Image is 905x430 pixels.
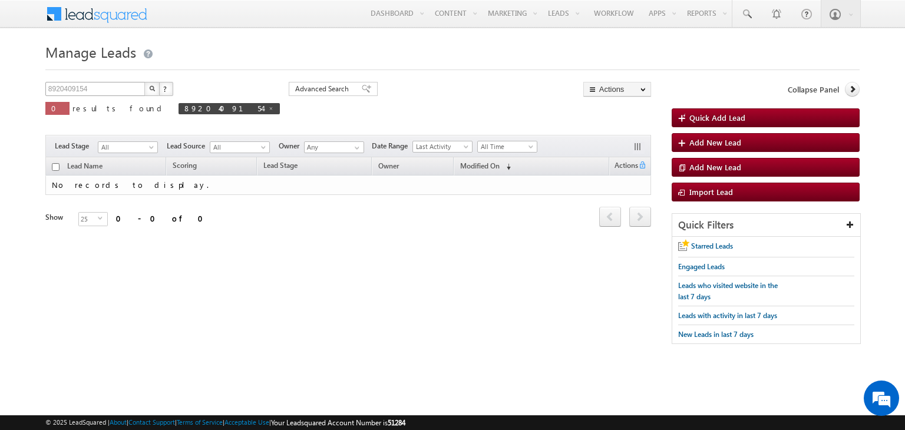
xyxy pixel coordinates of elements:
button: Actions [583,82,651,97]
a: Show All Items [348,142,363,154]
a: All [98,141,158,153]
textarea: Type your message and click 'Submit' [15,109,215,328]
a: Lead Stage [257,159,303,174]
span: ? [163,84,169,94]
span: Modified On [460,161,500,170]
img: Search [149,85,155,91]
span: Add New Lead [689,162,741,172]
span: 8920409154 [184,103,262,113]
span: Advanced Search [295,84,352,94]
a: Contact Support [128,418,175,426]
span: Lead Stage [263,161,298,170]
span: 0 [51,103,64,113]
span: Add New Lead [689,137,741,147]
a: All [210,141,270,153]
span: Leads who visited website in the last 7 days [678,281,778,301]
button: ? [159,82,173,96]
span: Date Range [372,141,412,151]
a: next [629,208,651,227]
span: New Leads in last 7 days [678,330,754,339]
span: Collapse Panel [788,84,839,95]
span: Owner [279,141,304,151]
img: d_60004797649_company_0_60004797649 [20,62,49,77]
td: No records to display. [45,176,651,195]
a: Modified On (sorted descending) [454,159,517,174]
span: Import Lead [689,187,733,197]
div: Leave a message [61,62,198,77]
span: select [98,216,107,221]
a: Last Activity [412,141,473,153]
span: © 2025 LeadSquared | | | | | [45,417,405,428]
div: Quick Filters [672,214,860,237]
span: Lead Stage [55,141,98,151]
span: next [629,207,651,227]
a: About [110,418,127,426]
span: Lead Source [167,141,210,151]
span: Quick Add Lead [689,113,745,123]
span: prev [599,207,621,227]
span: All [210,142,266,153]
span: 51284 [388,418,405,427]
em: Submit [173,338,214,354]
span: Scoring [173,161,197,170]
span: Leads with activity in last 7 days [678,311,777,320]
span: Last Activity [413,141,469,152]
span: Starred Leads [691,242,733,250]
div: Show [45,212,69,223]
span: All Time [478,141,534,152]
a: prev [599,208,621,227]
span: Actions [610,159,638,174]
a: Acceptable Use [224,418,269,426]
span: Engaged Leads [678,262,725,271]
span: Manage Leads [45,42,136,61]
span: results found [72,103,166,113]
a: All Time [477,141,537,153]
div: 0 - 0 of 0 [116,211,210,225]
span: 25 [79,213,98,226]
span: Your Leadsquared Account Number is [271,418,405,427]
div: Minimize live chat window [193,6,222,34]
span: (sorted descending) [501,162,511,171]
a: Lead Name [61,160,108,175]
a: Terms of Service [177,418,223,426]
span: All [98,142,154,153]
span: Owner [378,161,399,170]
a: Scoring [167,159,203,174]
input: Type to Search [304,141,364,153]
input: Check all records [52,163,60,171]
